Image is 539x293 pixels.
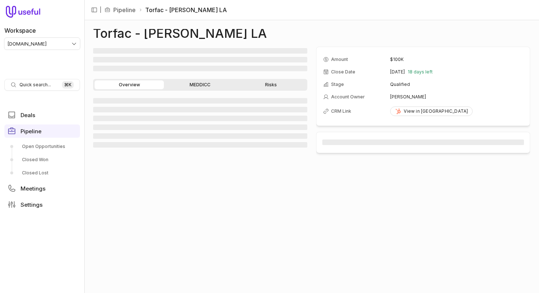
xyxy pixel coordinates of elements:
div: View in [GEOGRAPHIC_DATA] [395,108,468,114]
td: $100K [390,54,523,65]
li: Torfac - [PERSON_NAME] LA [139,6,227,14]
a: MEDDICC [165,80,235,89]
kbd: ⌘ K [62,81,74,88]
span: Meetings [21,186,45,191]
span: Pipeline [21,129,41,134]
span: ‌ [93,124,307,130]
time: [DATE] [390,69,405,75]
a: Pipeline [113,6,136,14]
label: Workspace [4,26,36,35]
td: Qualified [390,79,523,90]
span: Amount [331,57,348,62]
span: ‌ [93,133,307,139]
span: ‌ [93,142,307,148]
span: ‌ [93,57,307,62]
span: ‌ [93,48,307,54]
div: Pipeline submenu [4,141,80,179]
a: Settings [4,198,80,211]
h1: Torfac - [PERSON_NAME] LA [93,29,267,38]
a: Risks [236,80,306,89]
a: Meetings [4,182,80,195]
a: Open Opportunities [4,141,80,152]
span: Account Owner [331,94,365,100]
td: [PERSON_NAME] [390,91,523,103]
span: | [100,6,102,14]
span: Deals [21,112,35,118]
a: Closed Lost [4,167,80,179]
span: ‌ [93,66,307,71]
button: Collapse sidebar [89,4,100,15]
a: Closed Won [4,154,80,166]
a: Overview [95,80,164,89]
span: Close Date [331,69,355,75]
a: Deals [4,108,80,122]
a: View in [GEOGRAPHIC_DATA] [390,106,473,116]
span: CRM Link [331,108,351,114]
span: ‌ [93,98,307,104]
span: 18 days left [408,69,433,75]
span: ‌ [93,107,307,112]
span: ‌ [93,116,307,121]
span: Stage [331,82,344,87]
span: Quick search... [19,82,51,88]
span: ‌ [322,140,524,145]
a: Pipeline [4,124,80,138]
span: Settings [21,202,43,207]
